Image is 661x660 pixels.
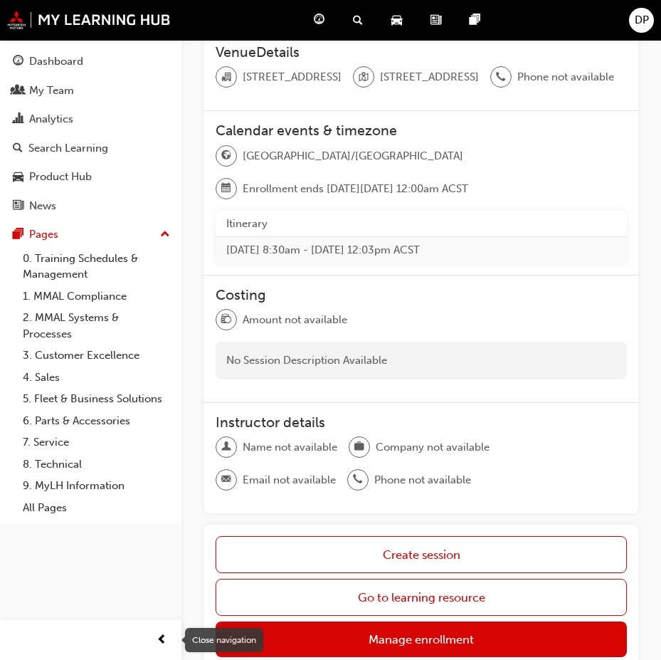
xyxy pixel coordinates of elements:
[380,69,479,85] span: [STREET_ADDRESS]
[354,438,364,456] span: briefcase-icon
[419,6,458,35] a: news-icon
[517,69,614,85] span: Phone not available
[243,472,336,488] span: Email not available
[629,8,654,33] button: DP
[458,6,497,35] a: pages-icon
[13,56,23,68] span: guage-icon
[243,181,468,197] span: Enrollment ends [DATE][DATE] 12:00am ACST
[13,171,23,184] span: car-icon
[243,439,337,456] span: Name not available
[221,438,231,456] span: man-icon
[430,11,441,29] span: news-icon
[29,169,92,185] div: Product Hub
[216,536,627,573] a: Create session
[216,122,627,139] h3: Calendar events & timezone
[391,11,402,29] span: car-icon
[221,310,231,329] span: money-icon
[243,69,342,85] span: [STREET_ADDRESS]
[216,342,627,379] div: No Session Description Available
[359,68,369,87] span: location-icon
[17,345,176,367] a: 3. Customer Excellence
[6,221,176,248] button: Pages
[13,113,23,126] span: chart-icon
[216,211,627,237] th: Itinerary
[6,78,176,104] a: My Team
[6,164,176,190] a: Product Hub
[635,12,649,28] span: DP
[6,135,176,162] a: Search Learning
[157,632,167,649] span: prev-icon
[29,53,83,70] div: Dashboard
[221,147,231,165] span: globe-icon
[6,106,176,132] a: Analytics
[216,414,627,431] h3: Instructor details
[17,454,176,476] a: 8. Technical
[243,148,463,164] span: [GEOGRAPHIC_DATA]/[GEOGRAPHIC_DATA]
[6,193,176,219] a: News
[342,6,380,35] a: search-icon
[29,83,74,99] div: My Team
[28,140,108,157] div: Search Learning
[17,410,176,432] a: 6. Parts & Accessories
[17,248,176,286] a: 0. Training Schedules & Management
[221,471,231,489] span: email-icon
[13,200,23,213] span: news-icon
[380,6,419,35] a: car-icon
[185,628,263,652] div: Close navigation
[17,431,176,454] a: 7. Service
[374,472,471,488] span: Phone not available
[17,475,176,497] a: 9. MyLH Information
[13,229,23,241] span: pages-icon
[353,471,363,489] span: phone-icon
[216,237,627,263] td: [DATE] 8:30am - [DATE] 12:03pm ACST
[13,85,23,98] span: people-icon
[353,11,363,29] span: search-icon
[6,46,176,221] button: DashboardMy TeamAnalyticsSearch LearningProduct HubNews
[6,48,176,75] a: Dashboard
[160,226,170,244] span: up-icon
[17,307,176,345] a: 2. MMAL Systems & Processes
[221,179,231,198] span: calendar-icon
[7,11,171,29] img: mmal
[314,11,324,29] span: guage-icon
[13,142,23,155] span: search-icon
[216,44,627,61] h3: VenueDetails
[216,579,627,616] a: Go to learning resource
[243,312,347,328] span: Amount not available
[216,287,627,303] h3: Costing
[17,367,176,389] a: 4. Sales
[17,286,176,308] a: 1. MMAL Compliance
[29,226,58,243] div: Pages
[470,11,480,29] span: pages-icon
[496,68,506,87] span: phone-icon
[17,497,176,519] a: All Pages
[376,439,490,456] span: Company not available
[216,622,627,657] a: Manage enrollment
[221,68,231,87] span: organisation-icon
[17,388,176,410] a: 5. Fleet & Business Solutions
[29,111,73,127] div: Analytics
[29,198,56,214] div: News
[302,6,342,35] a: guage-icon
